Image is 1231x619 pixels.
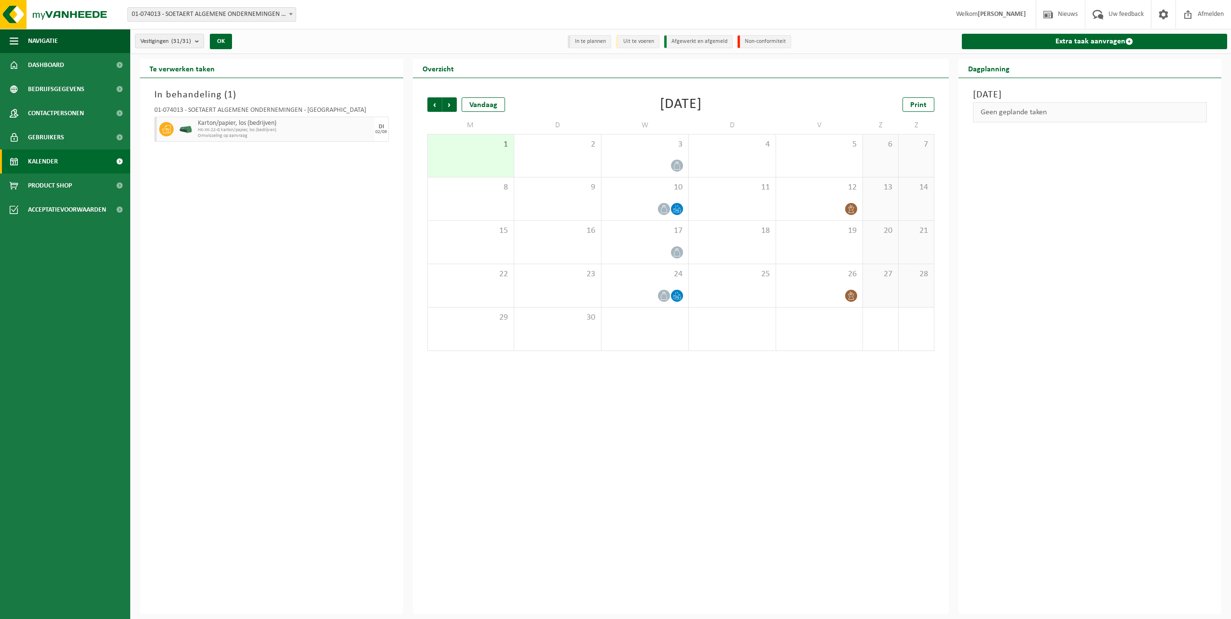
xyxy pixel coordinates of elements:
[781,226,858,236] span: 19
[198,120,372,127] span: Karton/papier, los (bedrijven)
[413,59,464,78] h2: Overzicht
[519,269,596,280] span: 23
[694,226,771,236] span: 18
[958,59,1019,78] h2: Dagplanning
[427,117,515,134] td: M
[28,101,84,125] span: Contactpersonen
[602,117,689,134] td: W
[868,226,893,236] span: 20
[375,130,387,135] div: 02/09
[781,269,858,280] span: 26
[171,38,191,44] count: (31/31)
[868,182,893,193] span: 13
[379,124,384,130] div: DI
[127,7,296,22] span: 01-074013 - SOETAERT ALGEMENE ONDERNEMINGEN - OOSTENDE
[519,139,596,150] span: 2
[210,34,232,49] button: OK
[863,117,899,134] td: Z
[606,182,684,193] span: 10
[135,34,204,48] button: Vestigingen(31/31)
[442,97,457,112] span: Volgende
[568,35,611,48] li: In te plannen
[228,90,233,100] span: 1
[519,226,596,236] span: 16
[140,59,224,78] h2: Te verwerken taken
[28,198,106,222] span: Acceptatievoorwaarden
[903,97,934,112] a: Print
[606,226,684,236] span: 17
[28,125,64,149] span: Gebruikers
[973,102,1207,122] div: Geen geplande taken
[28,77,84,101] span: Bedrijfsgegevens
[433,312,509,323] span: 29
[694,269,771,280] span: 25
[660,97,702,112] div: [DATE]
[433,139,509,150] span: 1
[427,97,442,112] span: Vorige
[694,182,771,193] span: 11
[664,35,733,48] li: Afgewerkt en afgemeld
[903,182,929,193] span: 14
[198,133,372,139] span: Omwisseling op aanvraag
[973,88,1207,102] h3: [DATE]
[28,29,58,53] span: Navigatie
[154,107,389,117] div: 01-074013 - SOETAERT ALGEMENE ONDERNEMINGEN - [GEOGRAPHIC_DATA]
[28,149,58,174] span: Kalender
[738,35,791,48] li: Non-conformiteit
[781,182,858,193] span: 12
[781,139,858,150] span: 5
[899,117,934,134] td: Z
[903,139,929,150] span: 7
[433,182,509,193] span: 8
[616,35,659,48] li: Uit te voeren
[903,269,929,280] span: 28
[462,97,505,112] div: Vandaag
[128,8,296,21] span: 01-074013 - SOETAERT ALGEMENE ONDERNEMINGEN - OOSTENDE
[28,53,64,77] span: Dashboard
[140,34,191,49] span: Vestigingen
[903,226,929,236] span: 21
[694,139,771,150] span: 4
[689,117,776,134] td: D
[198,127,372,133] span: HK-XK-22-G karton/papier, los (bedrijven)
[433,269,509,280] span: 22
[154,88,389,102] h3: In behandeling ( )
[868,139,893,150] span: 6
[28,174,72,198] span: Product Shop
[514,117,602,134] td: D
[776,117,863,134] td: V
[910,101,927,109] span: Print
[519,182,596,193] span: 9
[868,269,893,280] span: 27
[433,226,509,236] span: 15
[178,126,193,133] img: HK-XK-22-GN-00
[519,312,596,323] span: 30
[606,269,684,280] span: 24
[606,139,684,150] span: 3
[978,11,1026,18] strong: [PERSON_NAME]
[962,34,1228,49] a: Extra taak aanvragen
